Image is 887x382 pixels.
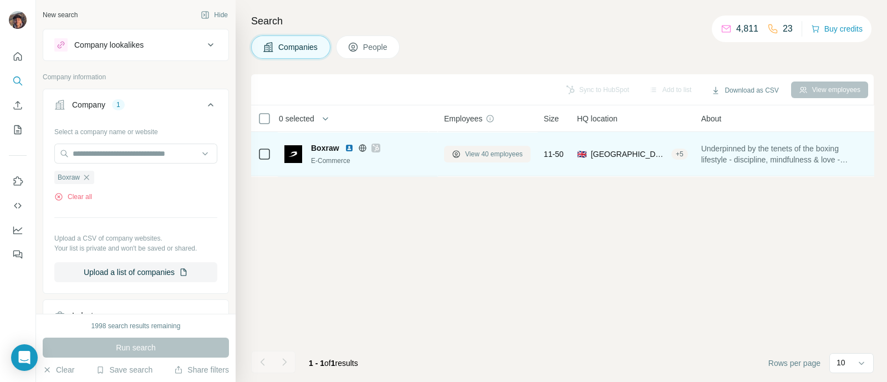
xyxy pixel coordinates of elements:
[671,149,688,159] div: + 5
[279,113,314,124] span: 0 selected
[311,156,431,166] div: E-Commerce
[284,145,302,163] img: Logo of Boxraw
[58,172,80,182] span: Boxraw
[736,22,758,35] p: 4,811
[544,113,559,124] span: Size
[54,192,92,202] button: Clear all
[43,32,228,58] button: Company lookalikes
[768,358,820,369] span: Rows per page
[577,113,618,124] span: HQ location
[811,21,863,37] button: Buy credits
[309,359,324,368] span: 1 - 1
[54,233,217,243] p: Upload a CSV of company websites.
[96,364,152,375] button: Save search
[43,91,228,123] button: Company1
[9,95,27,115] button: Enrich CSV
[72,310,100,321] div: Industry
[577,149,587,160] span: 🇬🇧
[345,144,354,152] img: LinkedIn logo
[54,262,217,282] button: Upload a list of companies
[43,72,229,82] p: Company information
[43,302,228,329] button: Industry
[544,149,564,160] span: 11-50
[363,42,389,53] span: People
[701,113,722,124] span: About
[309,359,358,368] span: results
[444,113,482,124] span: Employees
[591,149,667,160] span: [GEOGRAPHIC_DATA], [GEOGRAPHIC_DATA], [GEOGRAPHIC_DATA]
[9,220,27,240] button: Dashboard
[9,245,27,264] button: Feedback
[278,42,319,53] span: Companies
[311,142,339,154] span: Boxraw
[465,149,523,159] span: View 40 employees
[837,357,845,368] p: 10
[54,123,217,137] div: Select a company name or website
[704,82,786,99] button: Download as CSV
[91,321,181,331] div: 1998 search results remaining
[9,120,27,140] button: My lists
[193,7,236,23] button: Hide
[9,196,27,216] button: Use Surfe API
[9,11,27,29] img: Avatar
[174,364,229,375] button: Share filters
[783,22,793,35] p: 23
[11,344,38,371] div: Open Intercom Messenger
[701,143,865,165] span: Underpinned by the tenets of the boxing lifestyle - discipline, mindfulness & love - BOXRAW was f...
[43,364,74,375] button: Clear
[74,39,144,50] div: Company lookalikes
[444,146,531,162] button: View 40 employees
[251,13,874,29] h4: Search
[72,99,105,110] div: Company
[9,47,27,67] button: Quick start
[43,10,78,20] div: New search
[9,171,27,191] button: Use Surfe on LinkedIn
[54,243,217,253] p: Your list is private and won't be saved or shared.
[112,100,125,110] div: 1
[331,359,335,368] span: 1
[324,359,331,368] span: of
[9,71,27,91] button: Search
